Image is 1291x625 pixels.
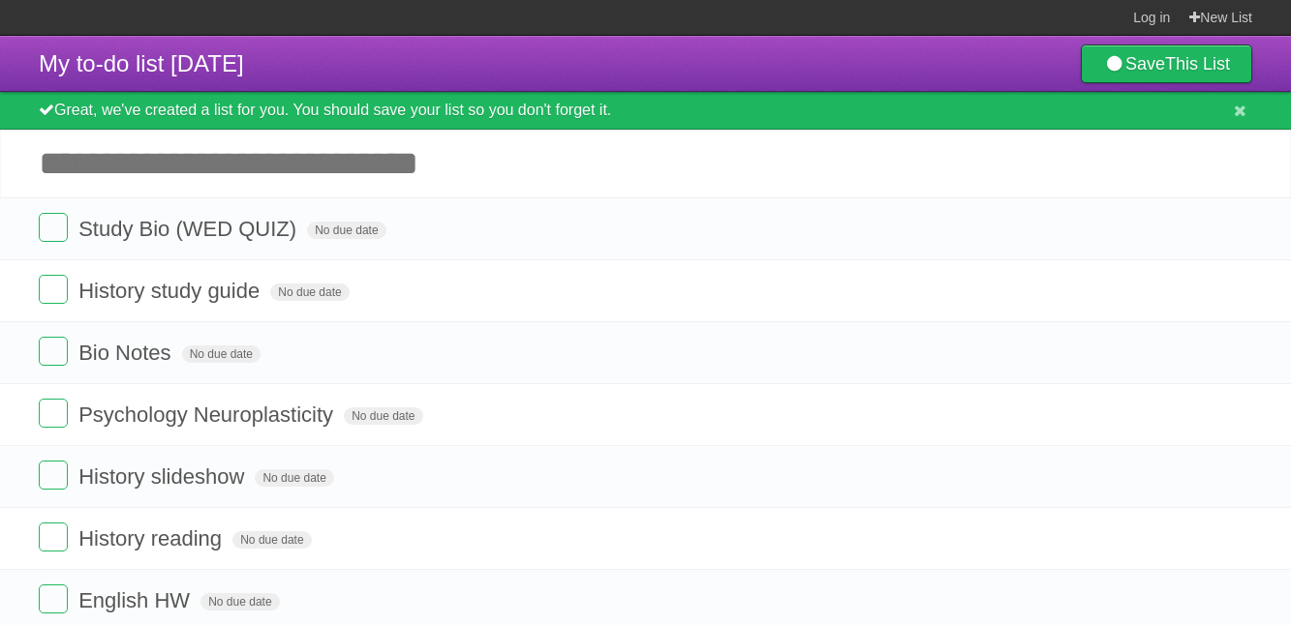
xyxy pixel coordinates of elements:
span: No due date [270,283,349,301]
label: Done [39,213,68,242]
span: No due date [182,345,261,363]
span: No due date [232,531,311,549]
span: History study guide [78,279,264,303]
span: Psychology Neuroplasticity [78,402,338,427]
span: English HW [78,588,195,612]
span: Study Bio (WED QUIZ) [78,217,301,241]
span: No due date [307,222,385,239]
label: Done [39,461,68,490]
span: No due date [255,469,333,487]
span: My to-do list [DATE] [39,50,244,76]
span: History reading [78,526,227,551]
span: No due date [344,407,422,425]
a: SaveThis List [1081,45,1252,83]
label: Done [39,337,68,366]
b: This List [1165,54,1230,74]
span: Bio Notes [78,341,175,365]
label: Done [39,399,68,428]
label: Done [39,522,68,551]
span: History slideshow [78,464,249,489]
label: Done [39,275,68,304]
label: Done [39,584,68,613]
span: No due date [200,593,279,610]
